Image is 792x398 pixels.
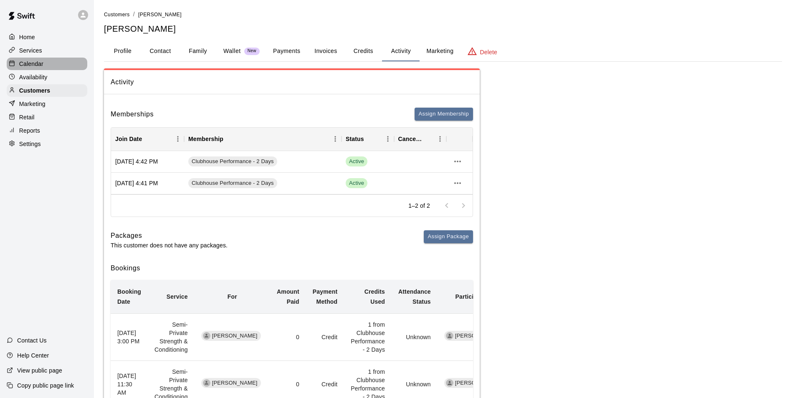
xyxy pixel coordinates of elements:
span: [PERSON_NAME] [452,332,504,340]
button: Menu [329,133,342,145]
div: Membership [184,127,342,151]
th: [DATE] 3:00 PM [111,314,148,361]
button: Credits [344,41,382,61]
span: Active [346,178,367,188]
span: Active [346,158,367,166]
button: more actions [450,154,465,169]
button: Sort [223,133,235,145]
span: [PERSON_NAME] [209,379,261,387]
a: Retail [7,111,87,123]
b: For [228,293,237,300]
b: Attendance Status [398,288,431,305]
p: Reports [19,126,40,135]
p: Availability [19,73,48,81]
button: Menu [382,133,394,145]
p: 1–2 of 2 [408,202,430,210]
div: Status [342,127,394,151]
a: Settings [7,138,87,150]
button: more actions [450,176,465,190]
button: Activity [382,41,420,61]
a: Services [7,44,87,57]
div: basic tabs example [104,41,782,61]
p: Copy public page link [17,381,74,390]
span: [PERSON_NAME] [209,332,261,340]
button: Menu [172,133,184,145]
b: Booking Date [117,288,141,305]
span: [PERSON_NAME] [452,379,504,387]
div: Join Date [111,127,184,151]
b: Credits Used [364,288,385,305]
button: Menu [434,133,446,145]
p: Services [19,46,42,55]
td: 1 from Clubhouse Performance - 2 Days [344,314,392,361]
button: Contact [142,41,179,61]
b: Service [167,293,188,300]
p: Customers [19,86,50,95]
button: Payments [266,41,307,61]
p: Retail [19,113,35,121]
p: Help Center [17,351,49,360]
button: Sort [142,133,154,145]
td: Credit [306,314,344,361]
span: Active [346,179,367,187]
button: Assign Membership [415,108,473,121]
button: Invoices [307,41,344,61]
span: Customers [104,12,130,18]
a: Customers [7,84,87,97]
span: Activity [111,77,473,88]
a: Reports [7,124,87,137]
button: Marketing [420,41,460,61]
b: Participating Staff [455,293,507,300]
button: Sort [422,133,434,145]
p: Delete [480,48,497,56]
div: Status [346,127,364,151]
p: Calendar [19,60,43,68]
div: [DATE] 4:41 PM [111,173,184,194]
b: Amount Paid [277,288,299,305]
h6: Memberships [111,109,154,120]
button: Assign Package [424,230,473,243]
p: Settings [19,140,41,148]
div: [PERSON_NAME] [444,331,504,341]
a: Clubhouse Performance - 2 Days [188,178,280,188]
div: [DATE] 4:42 PM [111,151,184,173]
a: Marketing [7,98,87,110]
b: Payment Method [313,288,337,305]
div: Micah Harner [203,332,210,340]
p: Contact Us [17,336,47,345]
p: This customer does not have any packages. [111,241,228,249]
p: View public page [17,366,62,375]
span: New [244,48,260,54]
button: Profile [104,41,142,61]
h6: Bookings [111,263,473,274]
h6: Packages [111,230,228,241]
div: Cancel Date [394,127,447,151]
a: Availability [7,71,87,83]
span: [PERSON_NAME] [138,12,182,18]
a: Calendar [7,58,87,70]
a: Home [7,31,87,43]
p: Home [19,33,35,41]
div: Alex Gett [446,332,453,340]
p: Wallet [223,47,241,55]
div: Caleb Harner [203,379,210,387]
span: Clubhouse Performance - 2 Days [188,158,277,166]
button: Family [179,41,217,61]
div: Alex Gett [446,379,453,387]
p: Marketing [19,100,46,108]
div: Cancel Date [398,127,423,151]
div: Join Date [115,127,142,151]
a: Clubhouse Performance - 2 Days [188,156,280,166]
h5: [PERSON_NAME] [104,23,782,35]
button: Sort [364,133,376,145]
nav: breadcrumb [104,10,782,19]
a: Customers [104,11,130,18]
